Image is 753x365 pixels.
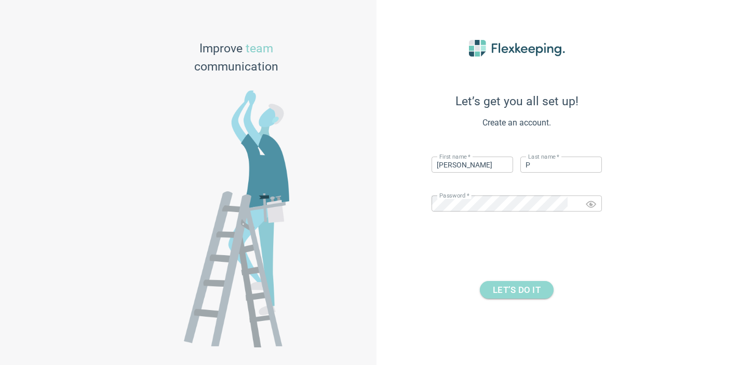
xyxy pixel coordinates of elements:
[580,193,602,216] button: Toggle password visibility
[402,94,631,108] span: Let’s get you all set up!
[493,281,541,299] span: LET’S DO IT
[194,40,278,76] span: Improve communication
[402,117,631,129] span: Create an account.
[480,281,554,299] button: LET’S DO IT
[246,41,273,55] span: team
